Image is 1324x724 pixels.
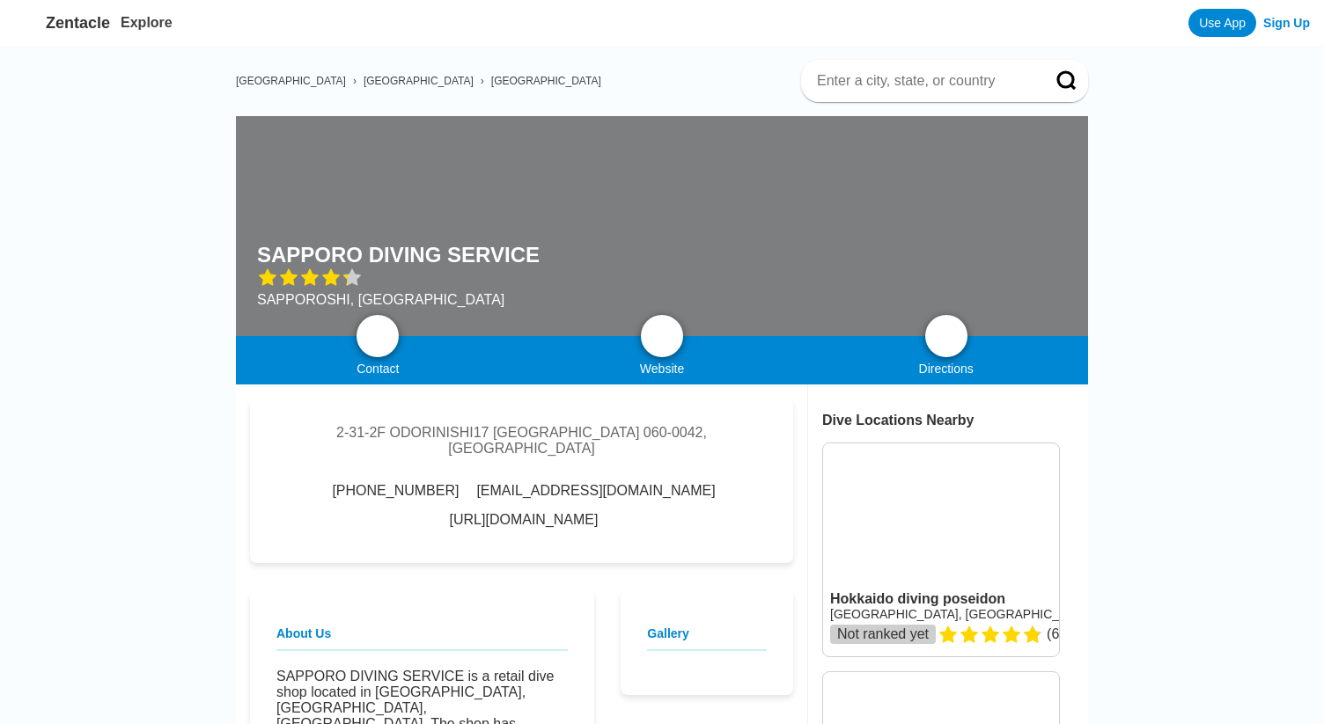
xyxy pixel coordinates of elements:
[641,315,683,357] a: map
[653,327,671,345] img: map
[276,626,568,651] h2: About Us
[647,626,767,651] h2: Gallery
[236,75,346,87] a: [GEOGRAPHIC_DATA]
[520,362,805,376] div: Website
[332,483,459,499] span: [PHONE_NUMBER]
[236,362,520,376] div: Contact
[936,325,957,347] img: directions
[450,512,599,528] a: [URL][DOMAIN_NAME]
[121,15,173,30] a: Explore
[369,327,386,345] img: phone
[481,75,484,87] span: ›
[257,292,540,308] div: SAPPOROSHI, [GEOGRAPHIC_DATA]
[14,9,110,37] a: Zentacle logoZentacle
[46,14,110,33] span: Zentacle
[364,75,474,87] a: [GEOGRAPHIC_DATA]
[830,607,1093,621] a: [GEOGRAPHIC_DATA], [GEOGRAPHIC_DATA]
[804,362,1088,376] div: Directions
[1263,16,1310,30] a: Sign Up
[815,72,1032,90] input: Enter a city, state, or country
[276,425,767,457] div: 2-31-2F ODORINISHI17 [GEOGRAPHIC_DATA] 060-0042, [GEOGRAPHIC_DATA]
[925,315,967,357] a: directions
[257,243,540,267] h1: SAPPORO DIVING SERVICE
[1188,9,1256,37] a: Use App
[353,75,357,87] span: ›
[14,9,42,37] img: Zentacle logo
[822,413,1088,428] div: Dive Locations Nearby
[491,75,601,87] a: [GEOGRAPHIC_DATA]
[476,483,715,499] span: [EMAIL_ADDRESS][DOMAIN_NAME]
